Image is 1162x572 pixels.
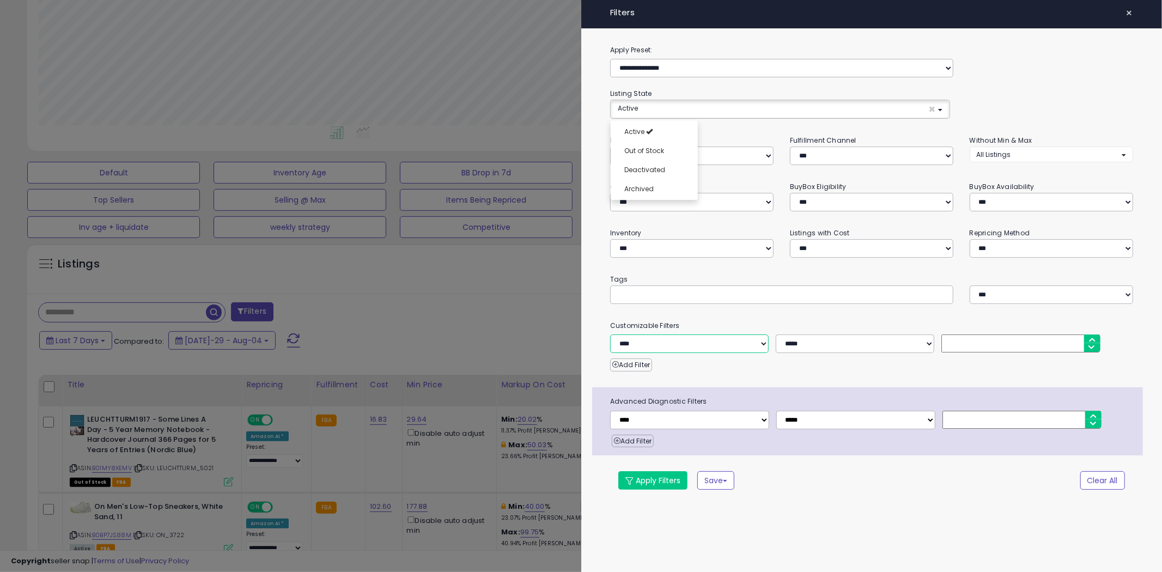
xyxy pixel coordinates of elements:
[624,184,654,193] span: Archived
[610,8,1133,17] h4: Filters
[970,136,1032,145] small: Without Min & Max
[790,136,856,145] small: Fulfillment Channel
[618,104,638,113] span: Active
[611,100,950,118] button: Active ×
[790,228,850,238] small: Listings with Cost
[610,89,652,98] small: Listing State
[610,358,652,372] button: Add Filter
[624,165,665,174] span: Deactivated
[970,182,1035,191] small: BuyBox Availability
[977,150,1011,159] span: All Listings
[1126,5,1133,21] span: ×
[602,273,1141,285] small: Tags
[970,228,1030,238] small: Repricing Method
[612,435,654,448] button: Add Filter
[618,471,688,490] button: Apply Filters
[602,320,1141,332] small: Customizable Filters
[602,395,1143,407] span: Advanced Diagnostic Filters
[970,147,1133,162] button: All Listings
[602,44,1141,56] label: Apply Preset:
[610,182,674,191] small: Current Listed Price
[1122,5,1137,21] button: ×
[929,104,936,115] span: ×
[610,228,642,238] small: Inventory
[610,136,643,145] small: Repricing
[1080,471,1125,490] button: Clear All
[697,471,734,490] button: Save
[624,127,644,136] span: Active
[624,146,664,155] span: Out of Stock
[790,182,847,191] small: BuyBox Eligibility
